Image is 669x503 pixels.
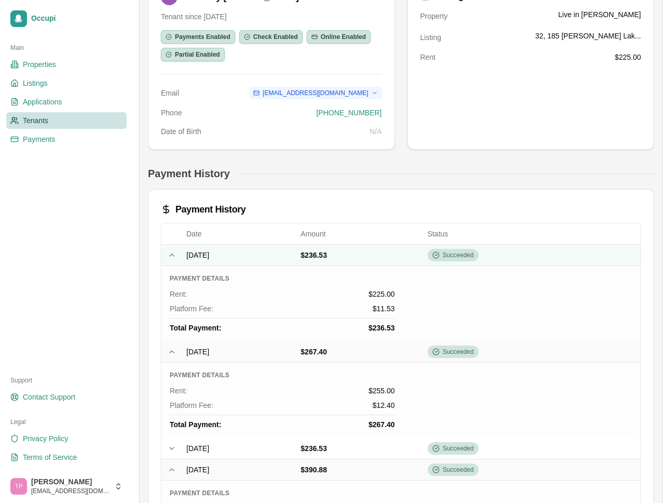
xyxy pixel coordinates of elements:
span: $236.53 [301,251,327,259]
a: Terms of Service [6,449,127,466]
span: Rent : [170,386,187,396]
span: $12.40 [373,400,395,411]
div: Legal [6,414,127,430]
div: Main [6,39,127,56]
a: Payments [6,131,127,148]
span: Listings [23,78,47,88]
dd: $225.00 [615,52,641,62]
span: $11.53 [373,303,395,314]
span: Payments [23,134,55,144]
span: Properties [23,59,56,70]
span: $236.53 [368,323,395,333]
span: [DATE] [186,251,209,259]
dt: Rent [420,52,436,62]
div: Support [6,372,127,389]
span: Succeeded [443,466,474,474]
span: $255.00 [368,386,395,396]
span: $225.00 [368,289,395,299]
h4: Payment Details [170,489,395,497]
th: Date [182,223,296,244]
th: Status [424,223,640,244]
a: Applications [6,94,127,110]
span: Applications [23,97,62,107]
th: Amount [296,223,423,244]
span: [EMAIL_ADDRESS][DOMAIN_NAME] [31,487,110,495]
span: Terms of Service [23,452,77,462]
span: N/A [370,127,381,136]
a: Listings [6,75,127,91]
dt: Phone [161,108,182,118]
span: [DATE] [186,348,209,356]
a: Properties [6,56,127,73]
span: Live in [PERSON_NAME] [558,9,641,20]
span: 32, 185 [PERSON_NAME] Lak... [535,31,641,41]
div: Payment History [161,202,641,217]
a: Contact Support [6,389,127,405]
p: Tenant since [DATE] [161,11,382,22]
span: [EMAIL_ADDRESS][DOMAIN_NAME] [263,89,368,97]
h2: Payment History [148,166,230,181]
dt: Property [420,11,448,21]
span: Rent : [170,289,187,299]
img: Taylor Peake [10,478,27,495]
span: Occupi [31,14,122,23]
span: [DATE] [186,444,209,453]
span: $236.53 [301,444,327,453]
span: Platform Fee: [170,303,213,314]
span: $267.40 [301,348,327,356]
span: Succeeded [443,348,474,356]
dt: Date of Birth [161,126,201,137]
h4: Payment Details [170,274,395,283]
span: Tenants [23,115,48,126]
a: Occupi [6,6,127,31]
span: Succeeded [443,251,474,259]
h4: Payment Details [170,371,395,379]
a: Privacy Policy [6,430,127,447]
span: Succeeded [443,444,474,453]
span: Contact Support [23,392,75,402]
a: Tenants [6,112,127,129]
span: $390.88 [301,466,327,474]
a: [PHONE_NUMBER] [316,109,381,117]
span: $267.40 [368,419,395,430]
dt: Email [161,88,179,98]
dt: Listing [420,32,441,43]
span: Total Payment: [170,323,221,333]
span: Total Payment: [170,419,221,430]
button: Taylor Peake[PERSON_NAME][EMAIL_ADDRESS][DOMAIN_NAME] [6,474,127,499]
span: Privacy Policy [23,433,68,444]
span: [PERSON_NAME] [31,478,110,487]
span: Platform Fee: [170,400,213,411]
span: [DATE] [186,466,209,474]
